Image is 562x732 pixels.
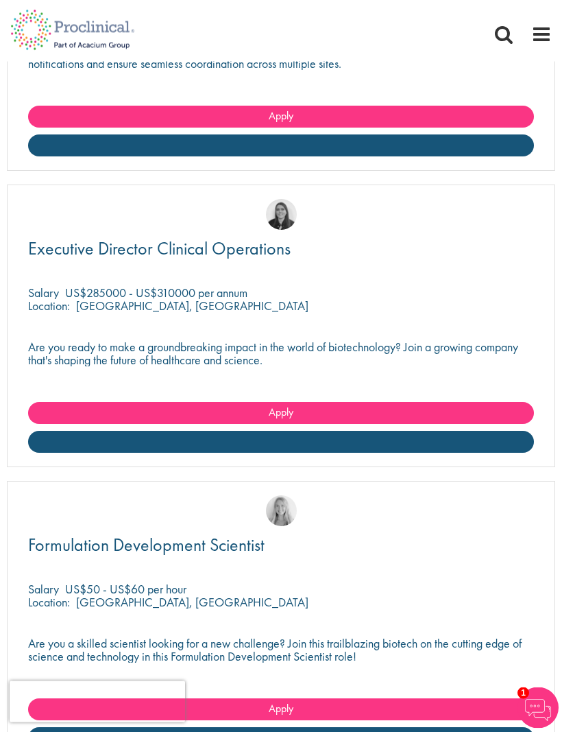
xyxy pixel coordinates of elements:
a: Apply [28,403,534,425]
p: [GEOGRAPHIC_DATA], [GEOGRAPHIC_DATA] [76,595,308,611]
span: Apply [269,702,293,716]
img: Ciara Noble [266,200,297,231]
img: Chatbot [517,687,559,729]
p: US$285000 - US$310000 per annum [65,285,247,301]
p: Are you ready to make a groundbreaking impact in the world of biotechnology? Join a growing compa... [28,341,534,367]
a: Apply [28,699,534,721]
a: Apply [28,106,534,128]
span: Apply [269,109,293,123]
span: Location: [28,595,70,611]
span: Salary [28,582,59,598]
span: Salary [28,285,59,301]
span: Executive Director Clinical Operations [28,237,291,261]
span: Apply [269,405,293,420]
span: Location: [28,298,70,314]
span: Formulation Development Scientist [28,534,265,557]
a: Executive Director Clinical Operations [28,241,534,258]
span: 1 [517,687,529,699]
a: Formulation Development Scientist [28,537,534,554]
img: Shannon Briggs [266,496,297,527]
p: Are you a skilled scientist looking for a new challenge? Join this trailblazing biotech on the cu... [28,637,534,663]
p: [GEOGRAPHIC_DATA], [GEOGRAPHIC_DATA] [76,298,308,314]
p: US$50 - US$60 per hour [65,582,186,598]
iframe: reCAPTCHA [10,681,185,722]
